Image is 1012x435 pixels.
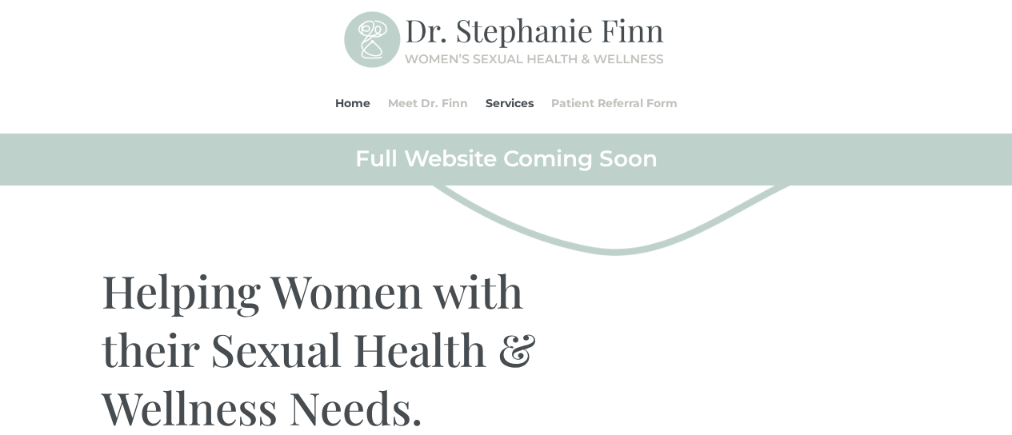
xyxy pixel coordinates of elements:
a: Meet Dr. Finn [388,73,468,134]
a: Services [486,73,534,134]
h2: Full Website Coming Soon [102,144,911,181]
a: Patient Referral Form [551,73,678,134]
a: Home [335,73,370,134]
